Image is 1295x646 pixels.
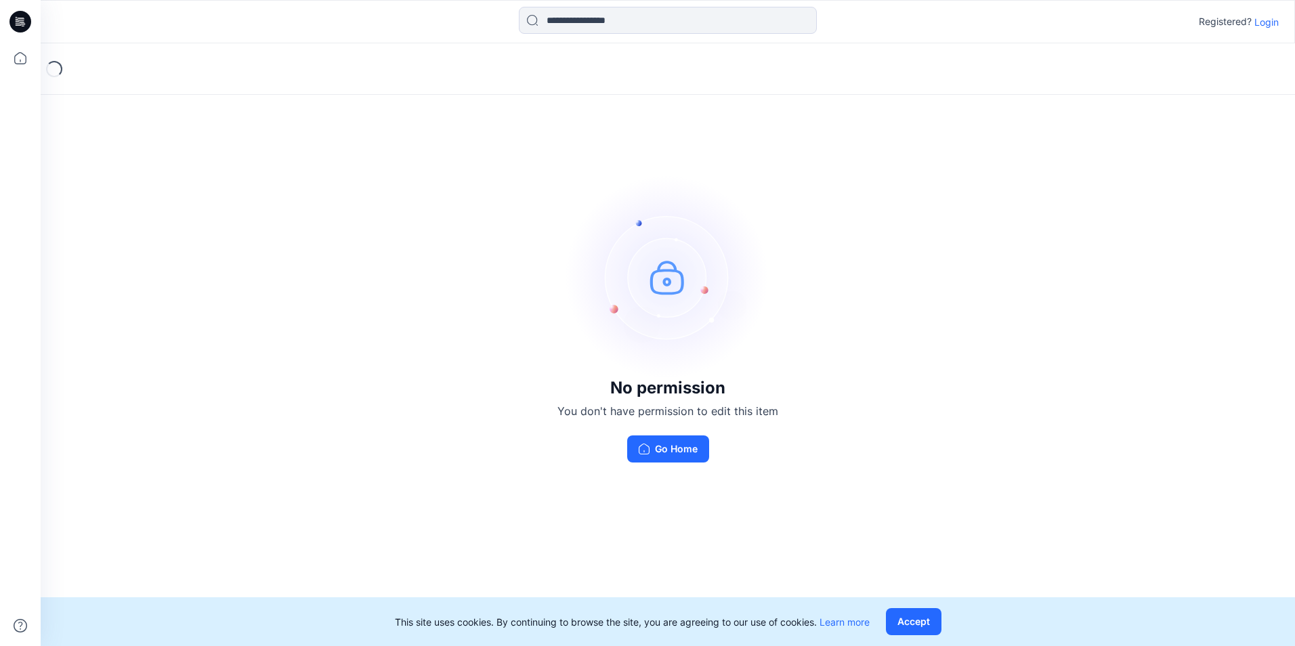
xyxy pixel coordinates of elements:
p: Registered? [1199,14,1252,30]
img: no-perm.svg [566,175,769,379]
a: Learn more [820,616,870,628]
button: Accept [886,608,941,635]
h3: No permission [557,379,778,397]
p: You don't have permission to edit this item [557,403,778,419]
p: This site uses cookies. By continuing to browse the site, you are agreeing to our use of cookies. [395,615,870,629]
button: Go Home [627,435,709,462]
p: Login [1254,15,1279,29]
